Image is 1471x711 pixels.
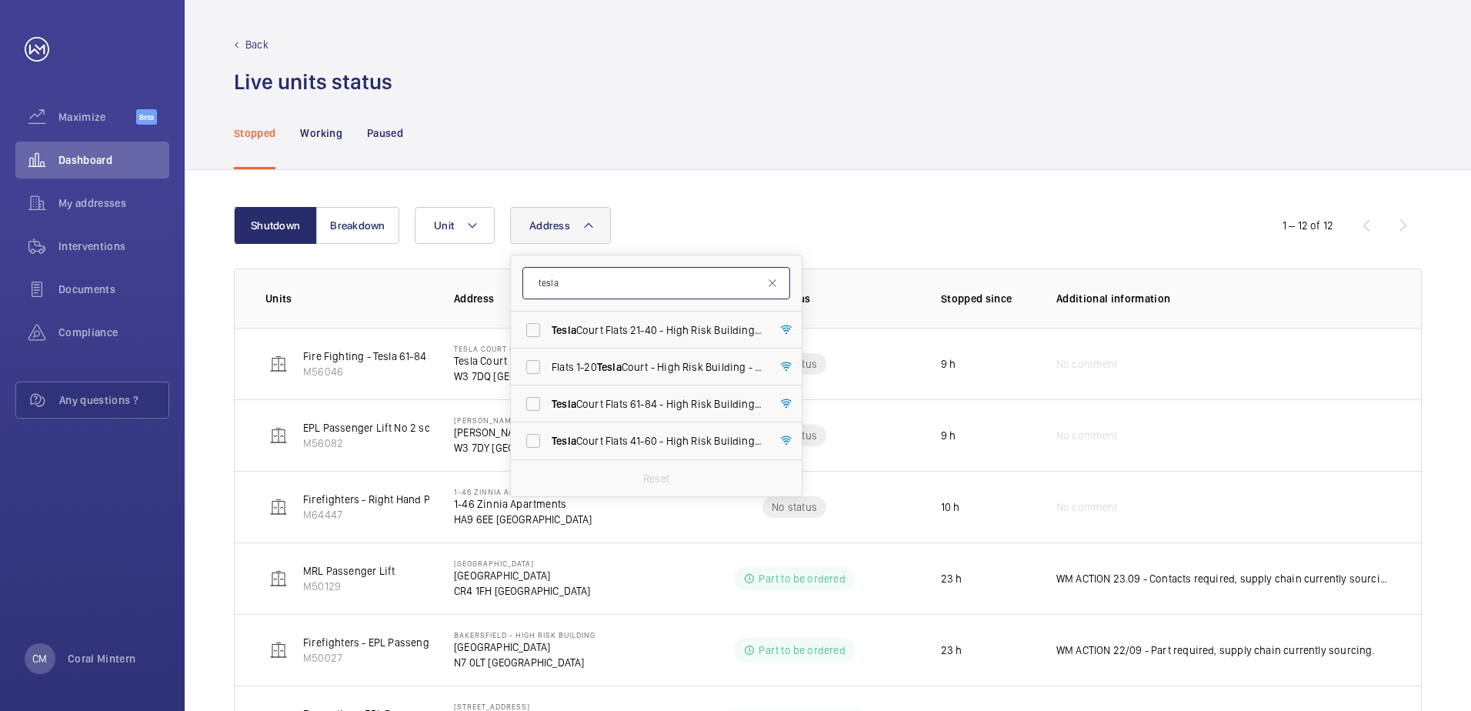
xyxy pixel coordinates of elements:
p: 9 h [941,428,956,443]
p: Tesla Court Flats 61-84 [454,353,647,369]
p: [GEOGRAPHIC_DATA] [454,568,591,583]
p: Reset [643,471,669,486]
p: Units [265,291,429,306]
p: Paused [367,125,403,141]
p: EPL Passenger Lift No 2 schn 33 [303,420,458,436]
p: 10 h [941,499,960,515]
span: Documents [58,282,169,297]
p: WM ACTION 22/09 - Part required, supply chain currently sourcing. [1056,643,1375,658]
p: 1-46 Zinnia Apartments [454,496,592,512]
img: elevator.svg [269,641,288,659]
span: Beta [136,109,157,125]
p: MRL Passenger Lift [303,563,395,579]
p: HA9 6EE [GEOGRAPHIC_DATA] [454,512,592,527]
span: Flats 1-20 Court - High Risk Building - Flats 1-20 [STREET_ADDRESS] [552,359,763,375]
p: M64447 [303,507,492,522]
span: Tesla [552,435,576,447]
h1: Live units status [234,68,392,96]
p: W3 7DY [GEOGRAPHIC_DATA] [454,440,636,456]
p: Part to be ordered [759,643,845,658]
p: [STREET_ADDRESS] [454,702,588,711]
p: M50129 [303,579,395,594]
img: elevator.svg [269,355,288,373]
button: Unit [415,207,495,244]
span: Tesla [597,361,622,373]
span: No comment [1056,428,1118,443]
p: 9 h [941,356,956,372]
p: WM ACTION 23.09 - Contacts required, supply chain currently sourcing. [1056,571,1390,586]
span: Address [529,219,570,232]
p: Stopped since [941,291,1032,306]
p: Fire Fighting - Tesla 61-84 schn euro [303,349,477,364]
p: Firefighters - Right Hand Passenger Lift [303,492,492,507]
span: Maximize [58,109,136,125]
img: elevator.svg [269,498,288,516]
p: [PERSON_NAME] Court - High Risk Building [454,416,636,425]
button: Address [510,207,611,244]
p: Firefighters - EPL Passenger Lift No 2 [303,635,482,650]
p: M56046 [303,364,477,379]
p: 23 h [941,643,962,658]
p: Stopped [234,125,275,141]
span: No comment [1056,499,1118,515]
p: [GEOGRAPHIC_DATA] [454,639,595,655]
p: [PERSON_NAME] Court [454,425,636,440]
p: [GEOGRAPHIC_DATA] [454,559,591,568]
p: CR4 1FH [GEOGRAPHIC_DATA] [454,583,591,599]
span: No comment [1056,356,1118,372]
p: Working [300,125,342,141]
p: 23 h [941,571,962,586]
button: Breakdown [316,207,399,244]
p: Bakersfield - High Risk Building [454,630,595,639]
span: Compliance [58,325,169,340]
span: Any questions ? [59,392,168,408]
p: Tesla Court Flats 61-84 - High Risk Building [454,344,647,353]
button: Shutdown [234,207,317,244]
span: Court Flats 61-84 - High Risk Building - [STREET_ADDRESS] [552,396,763,412]
p: Back [245,37,269,52]
img: elevator.svg [269,426,288,445]
p: Part to be ordered [759,571,845,586]
span: My addresses [58,195,169,211]
span: Court Flats 41-60 - High Risk Building - [STREET_ADDRESS] [552,433,763,449]
img: elevator.svg [269,569,288,588]
p: W3 7DQ [GEOGRAPHIC_DATA] [454,369,647,384]
div: 1 – 12 of 12 [1283,218,1333,233]
span: Tesla [552,324,576,336]
p: CM [32,651,47,666]
span: Tesla [552,398,576,410]
p: M56082 [303,436,458,451]
p: Coral Mintern [68,651,136,666]
p: M50027 [303,650,482,666]
p: Additional information [1056,291,1390,306]
p: N7 0LT [GEOGRAPHIC_DATA] [454,655,595,670]
p: Address [454,291,672,306]
span: Unit [434,219,454,232]
span: Interventions [58,239,169,254]
input: Search by address [522,267,790,299]
span: Court Flats 21-40 - High Risk Building - [STREET_ADDRESS] [552,322,763,338]
p: 1-46 Zinnia Apartments [454,487,592,496]
span: Dashboard [58,152,169,168]
p: No status [772,499,817,515]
